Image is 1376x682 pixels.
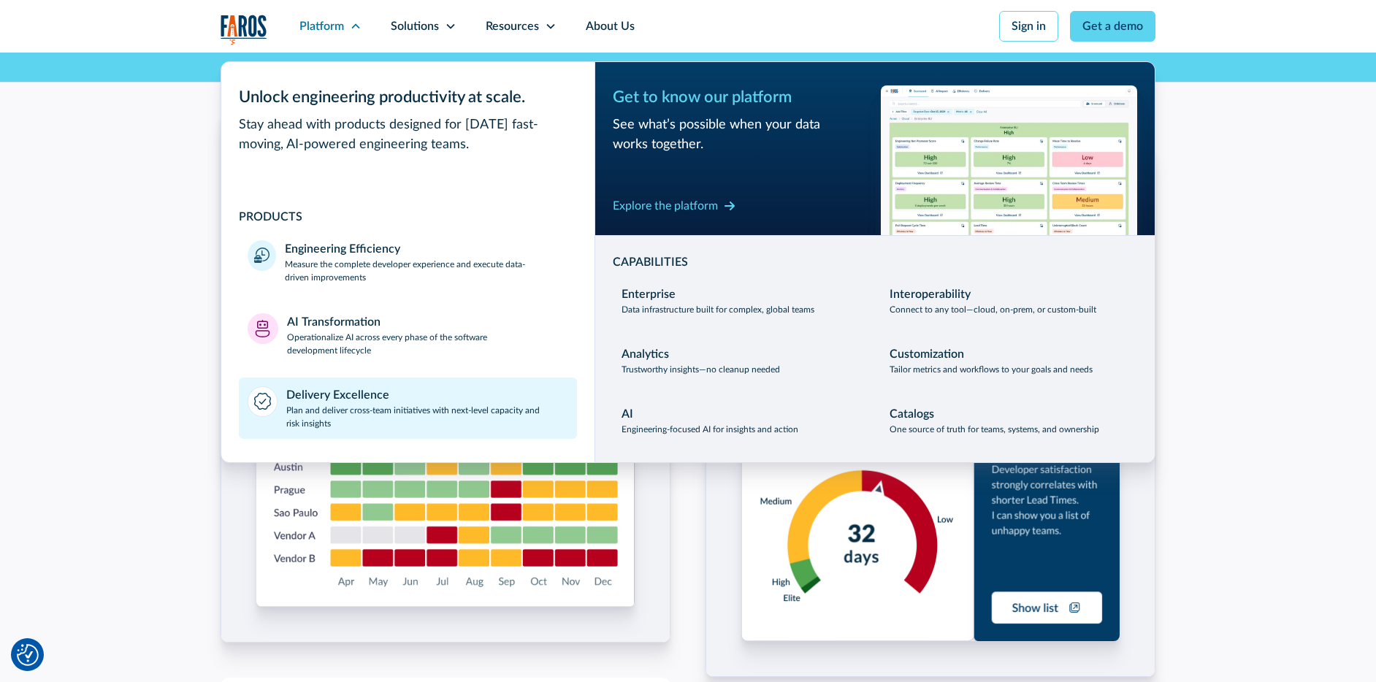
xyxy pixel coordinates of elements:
[622,405,633,423] div: AI
[256,368,635,606] img: An image of the Faros AI Dashboard
[391,18,439,35] div: Solutions
[239,231,577,293] a: Engineering EfficiencyMeasure the complete developer experience and execute data-driven improvements
[622,423,798,436] p: Engineering-focused AI for insights and action
[285,240,400,258] div: Engineering Efficiency
[890,405,934,423] div: Catalogs
[890,363,1093,376] p: Tailor metrics and workflows to your goals and needs
[613,396,869,445] a: AIEngineering-focused AI for insights and action
[239,304,577,366] a: AI TransformationOperationalize AI across every phase of the software development lifecycle
[287,313,381,331] div: AI Transformation
[613,337,869,385] a: AnalyticsTrustworthy insights—no cleanup needed
[239,115,577,155] div: Stay ahead with products designed for [DATE] fast-moving, AI-powered engineering teams.
[890,423,1099,436] p: One source of truth for teams, systems, and ownership
[622,286,676,303] div: Enterprise
[17,644,39,666] img: Revisit consent button
[613,194,735,218] a: Explore the platform
[613,85,869,110] div: Get to know our platform
[613,115,869,155] div: See what’s possible when your data works together.
[622,363,780,376] p: Trustworthy insights—no cleanup needed
[881,85,1137,235] img: Workflow productivity trends heatmap chart
[286,404,569,430] p: Plan and deliver cross-team initiatives with next-level capacity and risk insights
[613,277,869,325] a: EnterpriseData infrastructure built for complex, global teams
[299,18,344,35] div: Platform
[881,337,1137,385] a: CustomizationTailor metrics and workflows to your goals and needs
[999,11,1058,42] a: Sign in
[1070,11,1155,42] a: Get a demo
[486,18,539,35] div: Resources
[890,286,971,303] div: Interoperability
[622,303,814,316] p: Data infrastructure built for complex, global teams
[221,15,267,45] a: home
[890,345,964,363] div: Customization
[741,403,1120,641] img: An image of the Faros AI Dashboard
[239,378,577,439] a: Delivery ExcellencePlan and deliver cross-team initiatives with next-level capacity and risk insi...
[287,331,569,357] p: Operationalize AI across every phase of the software development lifecycle
[881,277,1137,325] a: InteroperabilityConnect to any tool—cloud, on-prem, or custom-built
[221,53,1155,463] nav: Platform
[221,15,267,45] img: Logo of the analytics and reporting company Faros.
[239,208,577,226] div: PRODUCTS
[613,197,718,215] div: Explore the platform
[890,303,1096,316] p: Connect to any tool—cloud, on-prem, or custom-built
[613,253,1137,271] div: CAPABILITIES
[17,644,39,666] button: Cookie Settings
[239,85,577,110] div: Unlock engineering productivity at scale.
[286,386,389,404] div: Delivery Excellence
[622,345,669,363] div: Analytics
[881,396,1137,445] a: CatalogsOne source of truth for teams, systems, and ownership
[285,258,568,284] p: Measure the complete developer experience and execute data-driven improvements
